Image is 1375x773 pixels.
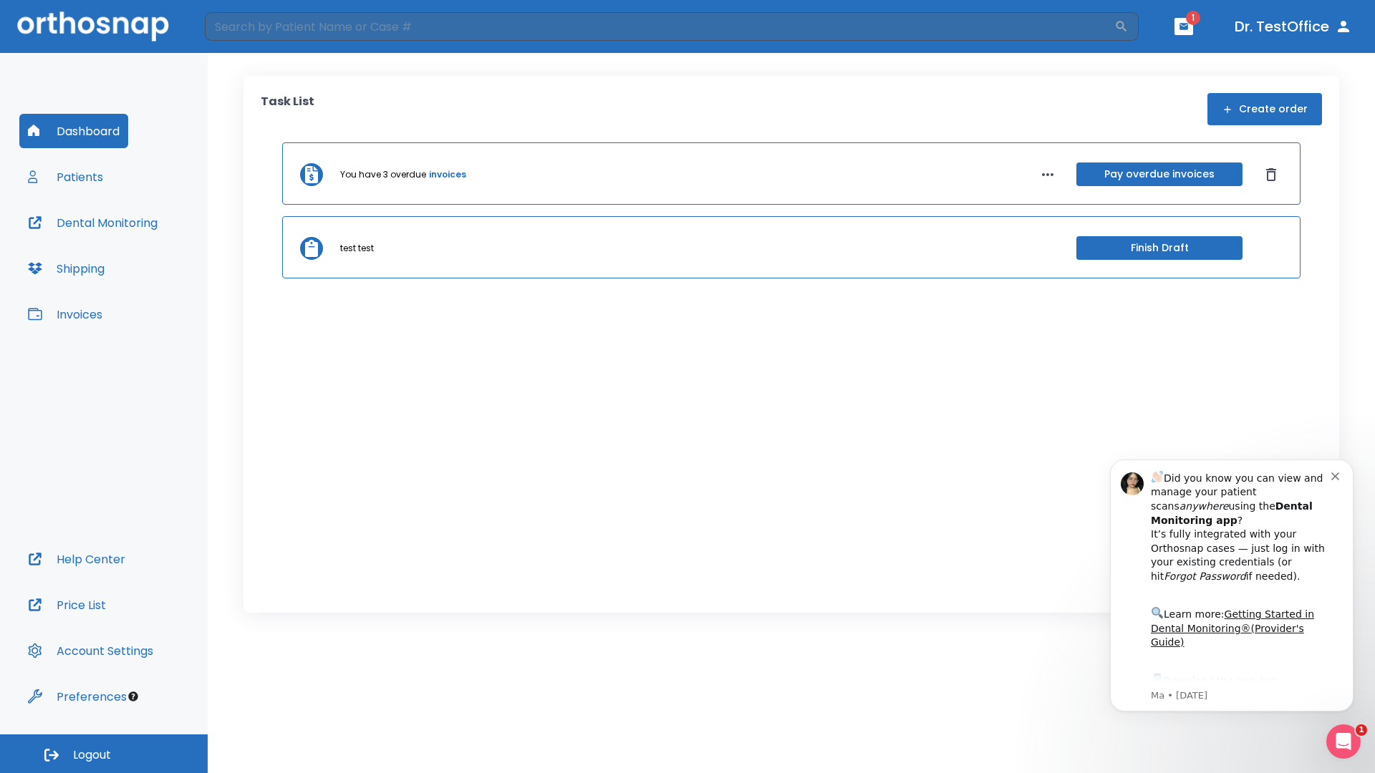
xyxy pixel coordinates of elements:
[1076,236,1243,260] button: Finish Draft
[19,160,112,194] button: Patients
[19,633,162,668] button: Account Settings
[1326,724,1361,759] iframe: Intercom live chat
[429,168,466,181] a: invoices
[243,31,254,42] button: Dismiss notification
[62,233,243,306] div: Download the app: | ​ Let us know if you need help getting started!
[19,251,113,286] button: Shipping
[19,542,134,576] button: Help Center
[62,237,190,263] a: App Store
[205,12,1114,41] input: Search by Patient Name or Case #
[1260,163,1283,186] button: Dismiss
[1076,162,1243,186] button: Pay overdue invoices
[19,588,115,622] button: Price List
[19,205,166,240] button: Dental Monitoring
[261,93,314,125] p: Task List
[127,690,140,703] div: Tooltip anchor
[340,168,426,181] p: You have 3 overdue
[1089,438,1375,734] iframe: Intercom notifications message
[17,11,169,41] img: Orthosnap
[1207,93,1322,125] button: Create order
[73,747,111,763] span: Logout
[19,679,135,714] button: Preferences
[19,297,111,331] button: Invoices
[1186,11,1200,25] span: 1
[1229,14,1358,39] button: Dr. TestOffice
[19,114,128,148] button: Dashboard
[340,242,374,255] p: test test
[1356,724,1367,736] span: 1
[62,251,243,264] p: Message from Ma, sent 3w ago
